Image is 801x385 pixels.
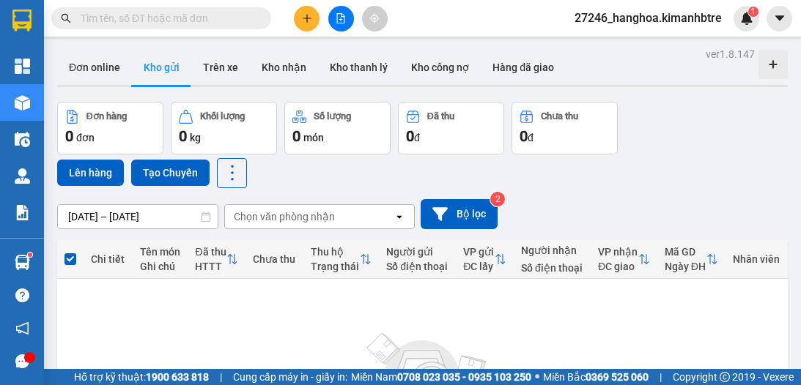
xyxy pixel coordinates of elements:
[65,127,73,145] span: 0
[12,10,32,31] img: logo-vxr
[61,13,71,23] span: search
[758,50,788,79] div: Tạo kho hàng mới
[57,50,132,85] button: Đơn online
[535,374,539,380] span: ⚪️
[57,160,124,186] button: Lên hàng
[586,371,649,383] strong: 0369 525 060
[131,160,210,186] button: Tạo Chuyến
[28,253,32,257] sup: 1
[463,261,495,272] div: ĐC lấy
[303,132,324,143] span: món
[399,50,481,85] button: Kho công nợ
[521,262,583,274] div: Số điện thoại
[132,50,191,85] button: Kho gửi
[86,111,127,122] div: Đơn hàng
[750,7,756,17] span: 1
[195,246,226,258] div: Đã thu
[598,261,638,272] div: ĐC giao
[362,6,388,31] button: aim
[140,261,181,272] div: Ghi chú
[397,371,531,383] strong: 0708 023 035 - 0935 103 250
[57,102,163,154] button: Đơn hàng0đơn
[481,50,566,85] button: Hàng đã giao
[318,50,399,85] button: Kho thanh lý
[15,95,30,111] img: warehouse-icon
[190,132,201,143] span: kg
[665,246,706,258] div: Mã GD
[490,192,505,206] sup: 2
[233,369,347,385] span: Cung cấp máy in - giấy in:
[15,132,30,147] img: warehouse-icon
[284,102,391,154] button: Số lượng0món
[171,102,277,154] button: Khối lượng0kg
[303,240,379,279] th: Toggle SortBy
[314,111,351,122] div: Số lượng
[15,354,29,368] span: message
[195,261,226,272] div: HTTT
[386,261,449,272] div: Số điện thoại
[528,132,534,143] span: đ
[336,13,346,23] span: file-add
[15,168,30,184] img: warehouse-icon
[188,240,246,279] th: Toggle SortBy
[463,246,495,258] div: VP gửi
[191,50,250,85] button: Trên xe
[253,253,296,265] div: Chưa thu
[520,127,528,145] span: 0
[421,199,498,229] button: Bộ lọc
[15,288,29,302] span: question-circle
[773,12,786,25] span: caret-down
[292,127,300,145] span: 0
[706,46,755,62] div: ver 1.8.147
[220,369,222,385] span: |
[81,10,254,26] input: Tìm tên, số ĐT hoặc mã đơn
[91,253,125,265] div: Chi tiết
[15,255,30,270] img: warehouse-icon
[591,240,657,279] th: Toggle SortBy
[521,244,583,256] div: Người nhận
[74,369,209,385] span: Hỗ trợ kỹ thuật:
[733,253,780,265] div: Nhân viên
[58,205,218,228] input: Select a date range.
[179,127,187,145] span: 0
[146,371,209,383] strong: 1900 633 818
[311,246,360,258] div: Thu hộ
[512,102,618,154] button: Chưa thu0đ
[15,59,30,74] img: dashboard-icon
[311,261,360,272] div: Trạng thái
[660,369,662,385] span: |
[456,240,514,279] th: Toggle SortBy
[541,111,578,122] div: Chưa thu
[302,13,312,23] span: plus
[15,205,30,220] img: solution-icon
[665,261,706,272] div: Ngày ĐH
[76,132,95,143] span: đơn
[427,111,454,122] div: Đã thu
[748,7,758,17] sup: 1
[657,240,726,279] th: Toggle SortBy
[543,369,649,385] span: Miền Bắc
[740,12,753,25] img: icon-new-feature
[398,102,504,154] button: Đã thu0đ
[394,211,405,223] svg: open
[200,111,245,122] div: Khối lượng
[140,246,181,258] div: Tên món
[250,50,318,85] button: Kho nhận
[386,246,449,258] div: Người gửi
[767,6,792,31] button: caret-down
[414,132,420,143] span: đ
[369,13,380,23] span: aim
[15,321,29,335] span: notification
[351,369,531,385] span: Miền Nam
[563,9,734,27] span: 27246_hanghoa.kimanhbtre
[406,127,414,145] span: 0
[294,6,320,31] button: plus
[598,246,638,258] div: VP nhận
[720,372,730,382] span: copyright
[234,209,335,224] div: Chọn văn phòng nhận
[328,6,354,31] button: file-add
